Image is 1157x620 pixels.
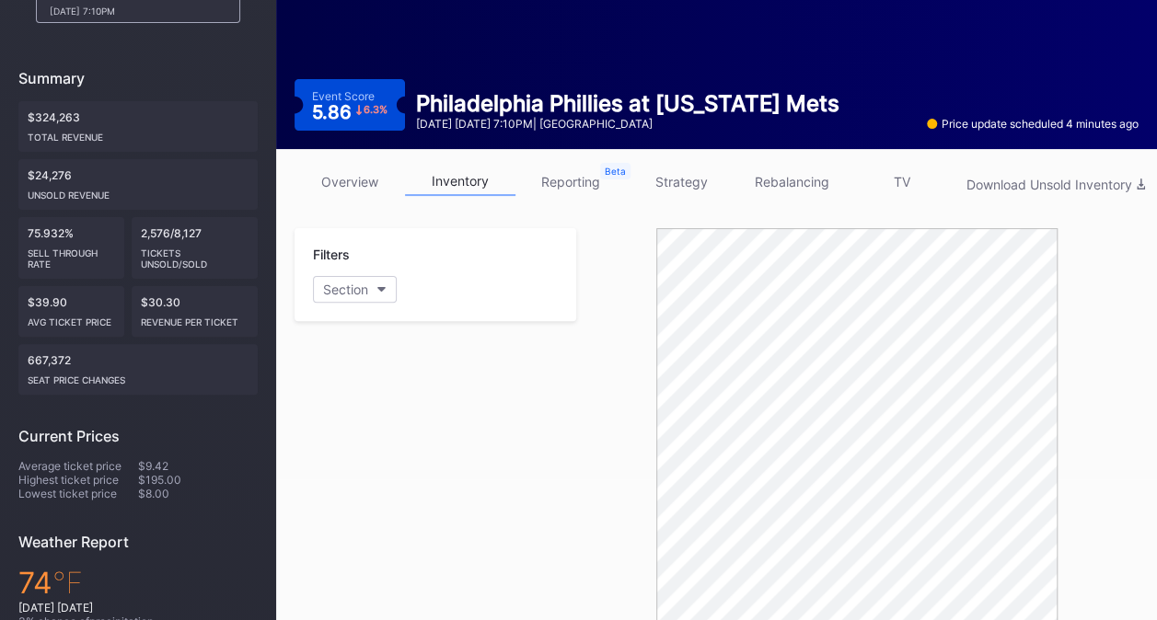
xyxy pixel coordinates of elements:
div: Filters [313,247,558,262]
div: Lowest ticket price [18,487,138,500]
div: $8.00 [138,487,258,500]
button: Download Unsold Inventory [957,172,1154,197]
a: reporting [515,167,626,196]
div: 75.932% [18,217,124,279]
div: $39.90 [18,286,124,337]
div: 2,576/8,127 [132,217,258,279]
div: Summary [18,69,258,87]
a: TV [847,167,957,196]
div: $24,276 [18,159,258,210]
div: $30.30 [132,286,258,337]
div: Download Unsold Inventory [966,177,1145,192]
a: rebalancing [736,167,847,196]
div: Tickets Unsold/Sold [141,240,249,270]
a: inventory [405,167,515,196]
div: Philadelphia Phillies at [US_STATE] Mets [416,90,839,117]
div: [DATE] [DATE] [18,601,258,614]
div: Avg ticket price [28,309,115,327]
div: 74 [18,565,258,601]
div: $195.00 [138,473,258,487]
div: Highest ticket price [18,473,138,487]
div: Sell Through Rate [28,240,115,270]
button: Section [313,276,397,303]
div: Unsold Revenue [28,182,249,201]
a: overview [295,167,405,196]
div: seat price changes [28,367,249,385]
div: Revenue per ticket [141,309,249,327]
div: $324,263 [18,101,258,152]
div: Event Score [312,89,375,103]
div: 667,372 [18,344,258,395]
span: ℉ [52,565,83,601]
div: Average ticket price [18,459,138,473]
div: Total Revenue [28,124,249,143]
div: Section [323,281,368,297]
div: [DATE] [DATE] 7:10PM | [GEOGRAPHIC_DATA] [416,117,839,131]
div: 5.86 [312,103,388,121]
a: strategy [626,167,736,196]
div: Current Prices [18,427,258,445]
div: Price update scheduled 4 minutes ago [927,117,1139,131]
div: [DATE] 7:10PM [50,6,208,17]
div: 6.3 % [364,105,388,115]
div: $9.42 [138,459,258,473]
div: Weather Report [18,533,258,551]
